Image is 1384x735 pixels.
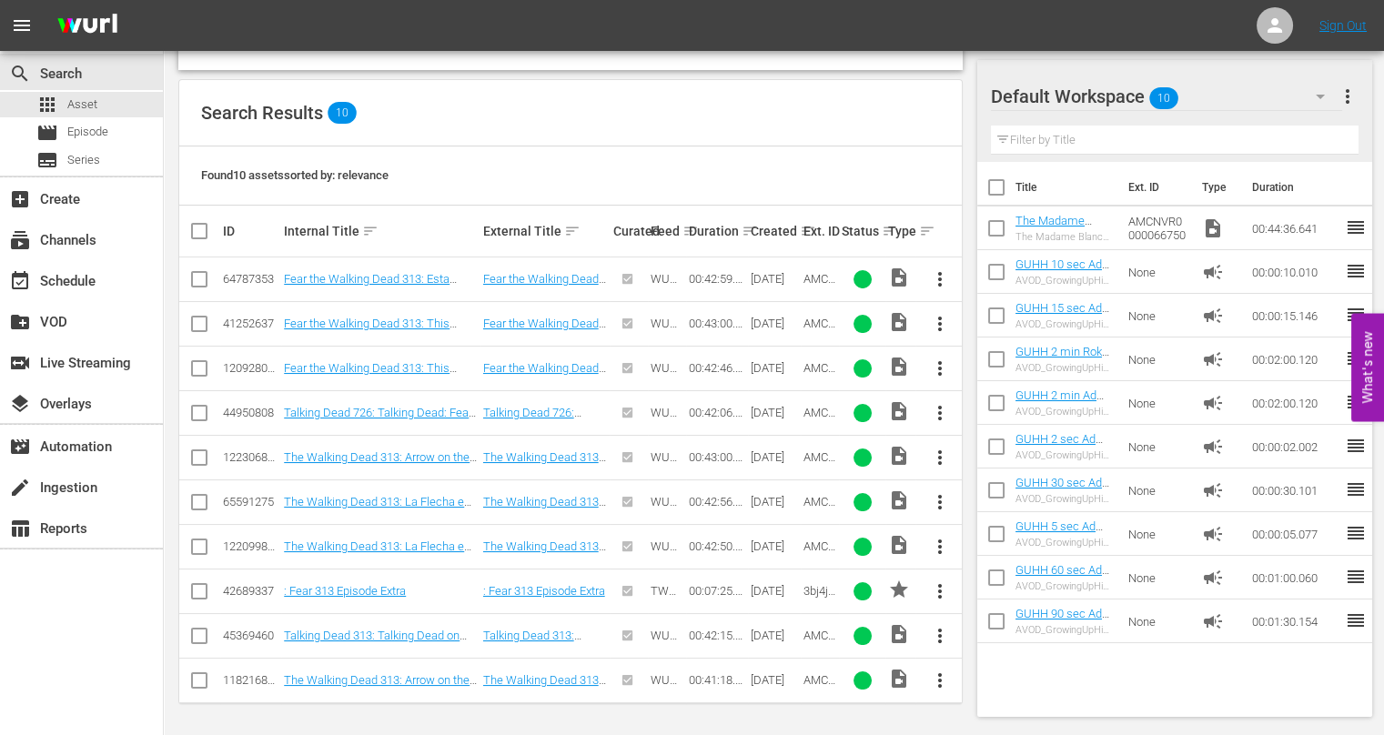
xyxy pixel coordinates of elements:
[284,220,477,242] div: Internal Title
[1121,599,1194,643] td: None
[223,317,278,330] div: 41252637
[1015,345,1109,372] a: GUHH 2 min Roku Ad Slate
[1015,231,1114,243] div: The Madame Blanc Mysteries 103: Episode 3
[888,445,910,467] span: Video
[751,272,799,286] div: [DATE]
[918,614,962,658] button: more_vert
[223,406,278,419] div: 44950808
[1121,337,1194,381] td: None
[36,94,58,116] span: Asset
[1015,162,1117,213] th: Title
[1015,580,1114,592] div: AVOD_GrowingUpHipHopWeTV_WillBeRightBack _60sec_RB24_S01398805003
[1149,79,1178,117] span: 10
[1245,250,1345,294] td: 00:00:10.010
[1015,493,1114,505] div: AVOD_GrowingUpHipHopWeTV_WillBeRightBack _30sec_RB24_S01398805004
[1202,392,1224,414] span: Ad
[689,629,744,642] div: 00:42:15.573
[284,406,476,433] a: Talking Dead 726: Talking Dead: Fear the Walking Dead 313
[1245,468,1345,512] td: 00:00:30.101
[9,352,31,374] span: Live Streaming
[803,224,836,238] div: Ext. ID
[751,220,799,242] div: Created
[1245,512,1345,556] td: 00:00:05.077
[1202,567,1224,589] span: Ad
[682,223,699,239] span: sort
[1245,425,1345,468] td: 00:00:02.002
[223,272,278,286] div: 64787353
[803,673,836,728] span: AMCNVR0000020863
[284,673,477,700] a: The Walking Dead 313: Arrow on the Doorpost
[751,406,799,419] div: [DATE]
[1121,425,1194,468] td: None
[201,102,323,124] span: Search Results
[1245,206,1345,250] td: 00:44:36.641
[9,311,31,333] span: VOD
[1015,519,1103,547] a: GUHH 5 sec Ad Slate
[1015,607,1109,634] a: GUHH 90 sec Ad Slate
[918,659,962,702] button: more_vert
[284,495,471,522] a: The Walking Dead 313: La Flecha en el Marco de la Puerta
[918,302,962,346] button: more_vert
[612,224,645,238] div: Curated
[918,480,962,524] button: more_vert
[888,267,910,288] span: Video
[689,539,744,553] div: 00:42:50.401
[1121,206,1194,250] td: AMCNVR0000066750
[803,272,836,327] span: AMCNVR0000006318
[742,223,758,239] span: sort
[223,673,278,687] div: 118216827
[918,569,962,613] button: more_vert
[888,356,910,378] span: Video
[689,317,744,330] div: 00:43:00.411
[328,102,357,124] span: 10
[9,436,31,458] span: Automation
[918,436,962,479] button: more_vert
[1245,294,1345,337] td: 00:00:15.146
[800,223,816,239] span: sort
[651,584,683,734] span: TWD Universe Experience ([PERSON_NAME] INGEST)
[9,518,31,539] span: Reports
[1345,609,1367,631] span: reorder
[651,629,683,656] span: WURL Feed
[651,495,683,522] span: WURL Feed
[1241,162,1350,213] th: Duration
[689,584,744,598] div: 00:07:25.035
[888,489,910,511] span: Video
[689,673,744,687] div: 00:41:18.017
[888,400,910,422] span: Video
[1015,537,1114,549] div: AVOD_GrowingUpHipHopWeTV_WillBeRightBack _5sec_RB24_S01398805007
[1245,381,1345,425] td: 00:02:00.120
[223,495,278,508] div: 65591275
[483,406,597,447] a: Talking Dead 726: Talking Dead: Fear the Walking Dead 313
[11,15,33,36] span: menu
[483,361,606,402] a: Fear the Walking Dead 313: This Land Is Your Land
[929,447,951,468] span: more_vert
[483,673,606,700] a: The Walking Dead 313: Arrow on the Doorpost
[651,220,683,242] div: Feed
[1245,337,1345,381] td: 00:02:00.120
[929,670,951,691] span: more_vert
[223,539,278,553] div: 122099808
[689,361,744,375] div: 00:42:46.397
[803,629,836,683] span: AMCNVR0000018511
[751,317,799,330] div: [DATE]
[929,491,951,513] span: more_vert
[689,495,744,508] div: 00:42:56.741
[1345,391,1367,413] span: reorder
[651,673,683,700] span: WURL Feed
[284,272,457,299] a: Fear the Walking Dead 313: Esta tierra es vuestra
[362,223,379,239] span: sort
[751,584,799,598] div: [DATE]
[1121,250,1194,294] td: None
[918,525,962,569] button: more_vert
[1015,362,1114,374] div: AVOD_GrowingUpHipHopWeTV_WillBeRightBack _2MinCountdown_RB24_S01398804001-Roku
[9,229,31,251] span: subscriptions
[651,539,683,567] span: WURL Feed
[803,584,836,680] span: 3bj4jOmShhVxAvCXblJIU77VVfFtKgBz
[803,406,836,460] span: AMCNVR0000014275
[918,347,962,390] button: more_vert
[751,629,799,642] div: [DATE]
[1015,449,1114,461] div: AVOD_GrowingUpHipHopWeTV_WillBeRightBack _2sec_RB24_S01398805008
[929,357,951,379] span: more_vert
[929,536,951,558] span: more_vert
